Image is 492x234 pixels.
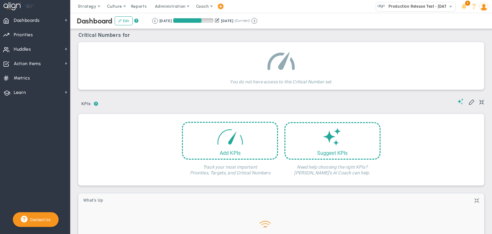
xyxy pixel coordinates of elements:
span: Strategy [78,4,96,9]
img: 208890.Person.photo [480,2,488,11]
div: Period Progress: 70% Day 63 of 90 with 27 remaining. [173,18,213,23]
button: KPIs [78,99,94,110]
span: Suggestions (AI Feature) [457,98,464,104]
span: (Current) [234,18,250,24]
span: Dashboards [14,14,40,27]
div: Add KPIs [183,150,277,156]
span: 1 [465,1,470,6]
img: 33466.Company.photo [377,2,385,10]
button: Go to previous period [152,18,158,24]
span: Contact Us [28,217,51,222]
div: Suggest KPIs [285,150,380,156]
div: [DATE] [160,18,172,24]
span: Learn [14,86,26,99]
span: Action Items [14,57,41,71]
span: Administration [155,4,185,9]
h4: Track your most important Priorities, Targets, and Critical Numbers [182,160,278,176]
div: [DATE] [221,18,233,24]
span: Dashboard [77,17,112,25]
h4: You do not have access to this Critical Number set. [230,74,332,85]
h4: Need help choosing the right KPIs? [PERSON_NAME]'s AI Coach can help. [284,160,381,176]
button: Go to next period [251,18,257,24]
span: Priorities [14,28,33,42]
span: Edit My KPIs [468,98,475,105]
span: Metrics [14,71,30,85]
span: Critical Numbers for [78,32,132,38]
span: KPIs [78,99,94,109]
span: Coach [196,4,209,9]
span: Production Release Test - [DATE] (Sandbox) [385,2,471,11]
button: Edit [115,16,133,25]
span: select [446,2,455,11]
span: Culture [107,4,122,9]
span: Huddles [14,43,31,56]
